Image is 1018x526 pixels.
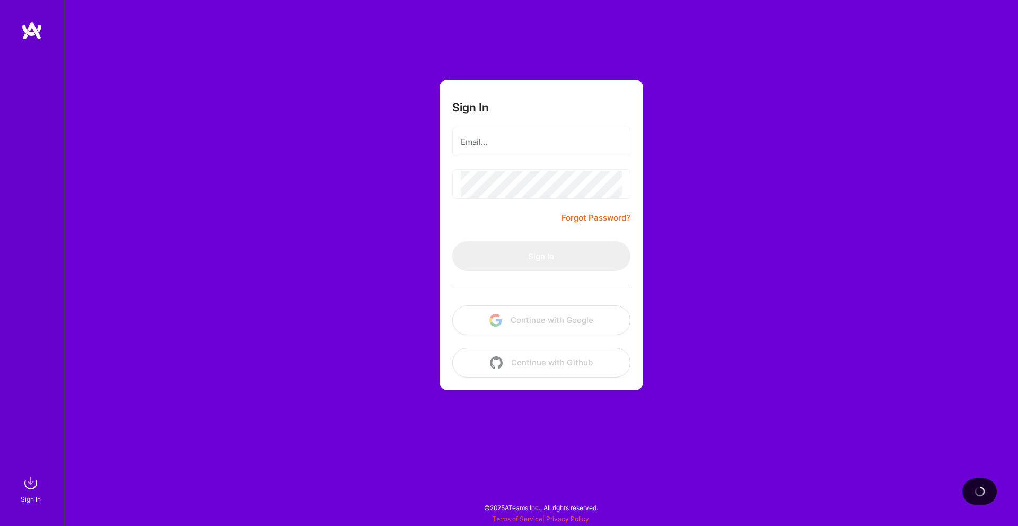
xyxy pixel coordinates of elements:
[489,314,502,327] img: icon
[452,305,630,335] button: Continue with Google
[64,494,1018,521] div: © 2025 ATeams Inc., All rights reserved.
[546,515,589,523] a: Privacy Policy
[21,494,41,505] div: Sign In
[21,21,42,40] img: logo
[452,241,630,271] button: Sign In
[972,484,987,498] img: loading
[20,472,41,494] img: sign in
[490,356,503,369] img: icon
[452,101,489,114] h3: Sign In
[561,212,630,224] a: Forgot Password?
[493,515,589,523] span: |
[452,348,630,378] button: Continue with Github
[493,515,542,523] a: Terms of Service
[22,472,41,505] a: sign inSign In
[461,128,622,155] input: Email...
